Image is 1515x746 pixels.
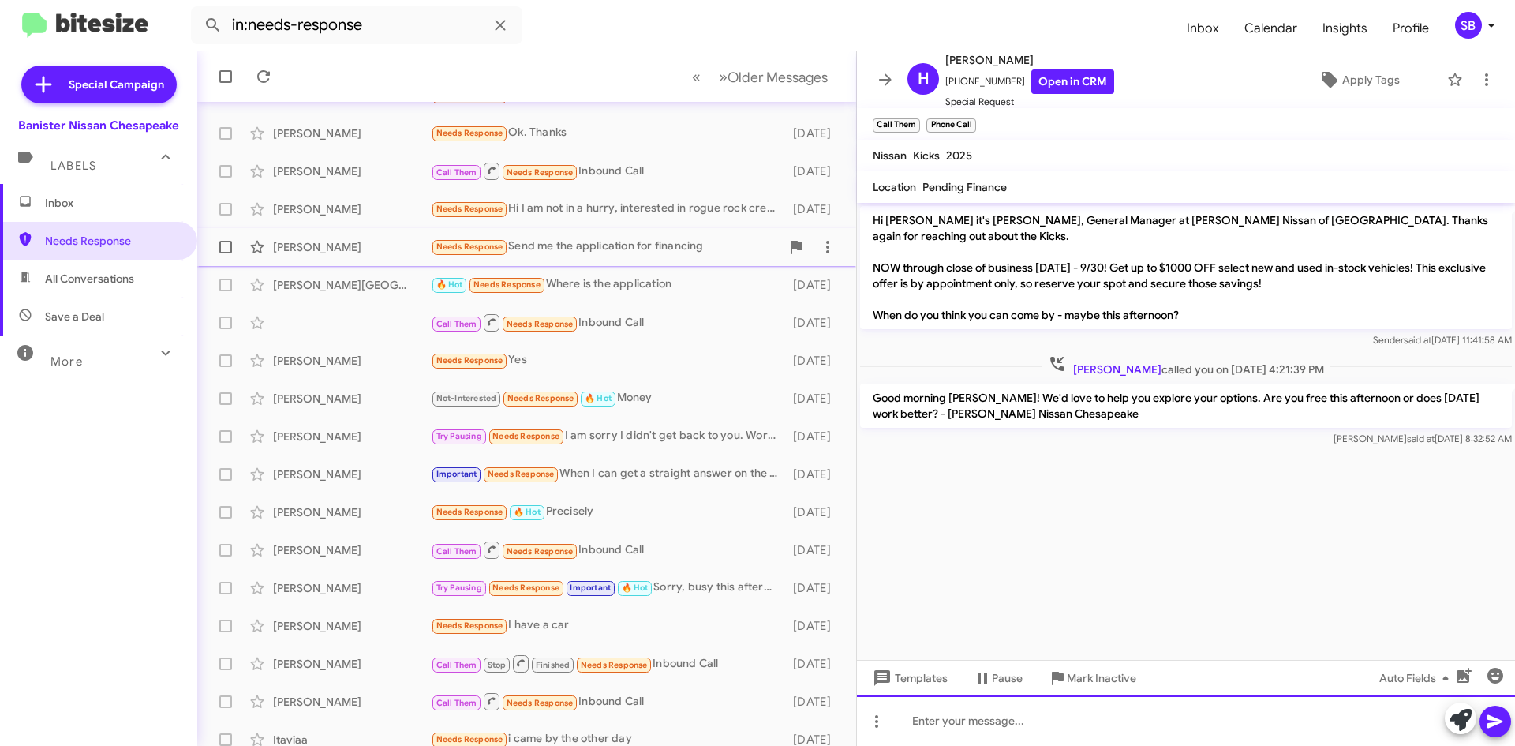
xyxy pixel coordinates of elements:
[1334,433,1512,444] span: [PERSON_NAME] [DATE] 8:32:52 AM
[946,148,972,163] span: 2025
[436,242,503,252] span: Needs Response
[273,580,431,596] div: [PERSON_NAME]
[692,67,701,87] span: «
[273,353,431,369] div: [PERSON_NAME]
[785,542,844,558] div: [DATE]
[18,118,179,133] div: Banister Nissan Chesapeake
[431,389,785,407] div: Money
[431,276,785,294] div: Where is the application
[1442,12,1498,39] button: SB
[581,660,648,670] span: Needs Response
[45,233,179,249] span: Needs Response
[873,148,907,163] span: Nissan
[536,660,570,670] span: Finished
[1232,6,1310,51] a: Calendar
[719,67,728,87] span: »
[45,309,104,324] span: Save a Deal
[1035,664,1149,692] button: Mark Inactive
[922,180,1007,194] span: Pending Finance
[436,355,503,366] span: Needs Response
[21,66,177,103] a: Special Campaign
[436,507,503,517] span: Needs Response
[431,654,785,673] div: Inbound Call
[507,698,574,708] span: Needs Response
[1073,362,1161,377] span: [PERSON_NAME]
[273,656,431,672] div: [PERSON_NAME]
[431,579,785,597] div: Sorry, busy this afternoon have a car already
[728,69,828,86] span: Older Messages
[273,542,431,558] div: [PERSON_NAME]
[431,692,785,711] div: Inbound Call
[191,6,522,44] input: Search
[431,200,785,218] div: Hi I am not in a hurry, interested in rogue rock creek or SV with heated seats and steering wheel...
[436,698,477,708] span: Call Them
[45,195,179,211] span: Inbox
[436,546,477,557] span: Call Them
[683,61,710,93] button: Previous
[1380,6,1442,51] a: Profile
[1031,69,1114,94] a: Open in CRM
[436,620,503,631] span: Needs Response
[785,429,844,444] div: [DATE]
[785,618,844,634] div: [DATE]
[273,277,431,293] div: [PERSON_NAME][GEOGRAPHIC_DATA]
[860,384,1512,428] p: Good morning [PERSON_NAME]! We'd love to help you explore your options. Are you free this afterno...
[1042,354,1330,377] span: called you on [DATE] 4:21:39 PM
[431,351,785,369] div: Yes
[436,204,503,214] span: Needs Response
[785,694,844,710] div: [DATE]
[785,504,844,520] div: [DATE]
[431,503,785,521] div: Precisely
[785,315,844,331] div: [DATE]
[785,126,844,141] div: [DATE]
[436,128,503,138] span: Needs Response
[1373,334,1512,346] span: Sender [DATE] 11:41:58 AM
[436,469,477,479] span: Important
[507,319,574,329] span: Needs Response
[273,618,431,634] div: [PERSON_NAME]
[570,583,611,593] span: Important
[273,163,431,179] div: [PERSON_NAME]
[1310,6,1380,51] a: Insights
[507,546,574,557] span: Needs Response
[431,313,785,332] div: Inbound Call
[431,427,785,445] div: I am sorry I didn't get back to you. Working late so won't get there tonight. I told [PERSON_NAME...
[873,180,916,194] span: Location
[492,583,559,593] span: Needs Response
[273,467,431,482] div: [PERSON_NAME]
[436,279,463,290] span: 🔥 Hot
[785,656,844,672] div: [DATE]
[473,279,541,290] span: Needs Response
[945,69,1114,94] span: [PHONE_NUMBER]
[273,126,431,141] div: [PERSON_NAME]
[1379,664,1455,692] span: Auto Fields
[488,660,507,670] span: Stop
[50,354,83,369] span: More
[273,694,431,710] div: [PERSON_NAME]
[622,583,649,593] span: 🔥 Hot
[785,201,844,217] div: [DATE]
[683,61,837,93] nav: Page navigation example
[857,664,960,692] button: Templates
[507,167,574,178] span: Needs Response
[45,271,134,287] span: All Conversations
[1404,334,1431,346] span: said at
[785,391,844,407] div: [DATE]
[431,617,785,635] div: I have a car
[431,465,785,483] div: When I can get a straight answer on the price of the jeep.
[50,159,96,173] span: Labels
[436,319,477,329] span: Call Them
[1455,12,1482,39] div: SB
[709,61,837,93] button: Next
[273,504,431,520] div: [PERSON_NAME]
[1277,66,1439,94] button: Apply Tags
[960,664,1035,692] button: Pause
[273,201,431,217] div: [PERSON_NAME]
[785,467,844,482] div: [DATE]
[918,66,930,92] span: H
[436,583,482,593] span: Try Pausing
[1174,6,1232,51] a: Inbox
